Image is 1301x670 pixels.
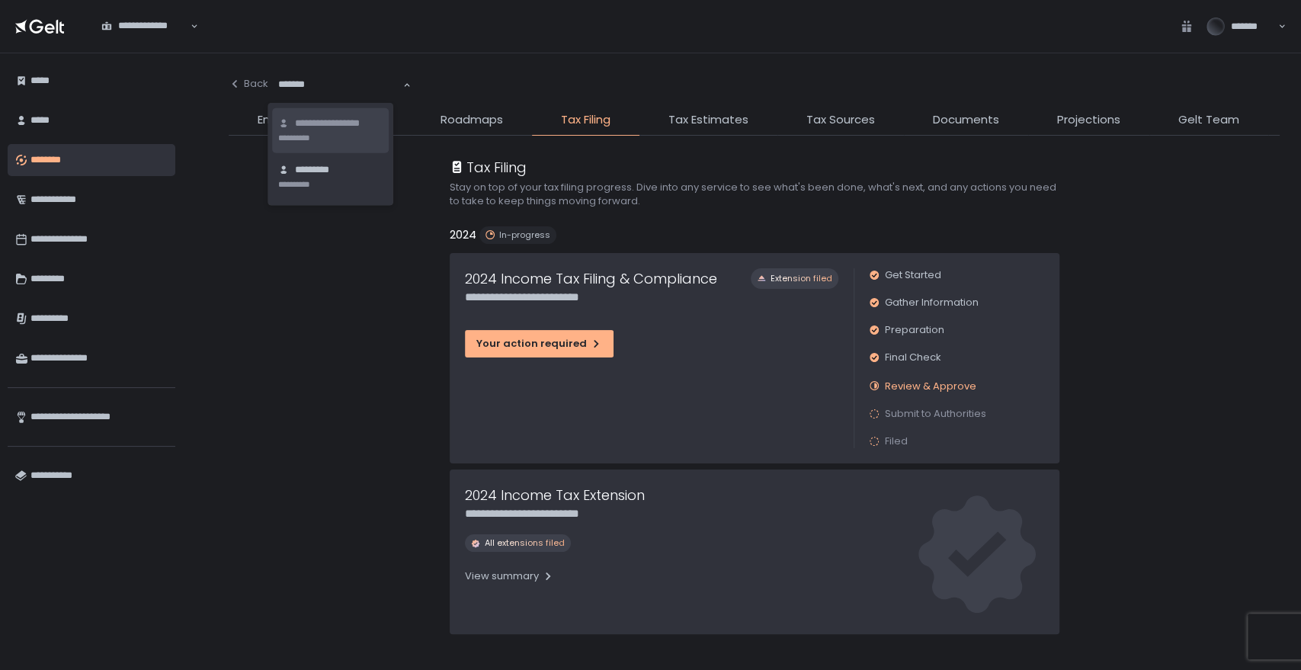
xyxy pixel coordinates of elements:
[885,407,986,421] span: Submit to Authorities
[441,111,503,129] span: Roadmaps
[476,337,602,351] div: Your action required
[668,111,748,129] span: Tax Estimates
[885,351,941,364] span: Final Check
[465,564,554,588] button: View summary
[278,77,402,92] input: Search for option
[933,111,999,129] span: Documents
[465,485,645,505] h1: 2024 Income Tax Extension
[1178,111,1239,129] span: Gelt Team
[499,229,550,241] span: In-progress
[885,268,941,282] span: Get Started
[806,111,875,129] span: Tax Sources
[885,434,908,448] span: Filed
[229,69,268,99] button: Back
[885,296,979,309] span: Gather Information
[561,111,610,129] span: Tax Filing
[101,33,189,48] input: Search for option
[885,323,944,337] span: Preparation
[91,11,198,43] div: Search for option
[771,273,832,284] span: Extension filed
[1057,111,1120,129] span: Projections
[450,157,527,178] div: Tax Filing
[450,226,476,244] h2: 2024
[485,537,565,549] span: All extensions filed
[268,69,411,101] div: Search for option
[465,330,614,357] button: Your action required
[229,77,268,91] div: Back
[450,181,1059,208] h2: Stay on top of your tax filing progress. Dive into any service to see what's been done, what's ne...
[465,569,554,583] div: View summary
[465,268,717,289] h1: 2024 Income Tax Filing & Compliance
[885,379,976,393] span: Review & Approve
[258,111,289,129] span: Entity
